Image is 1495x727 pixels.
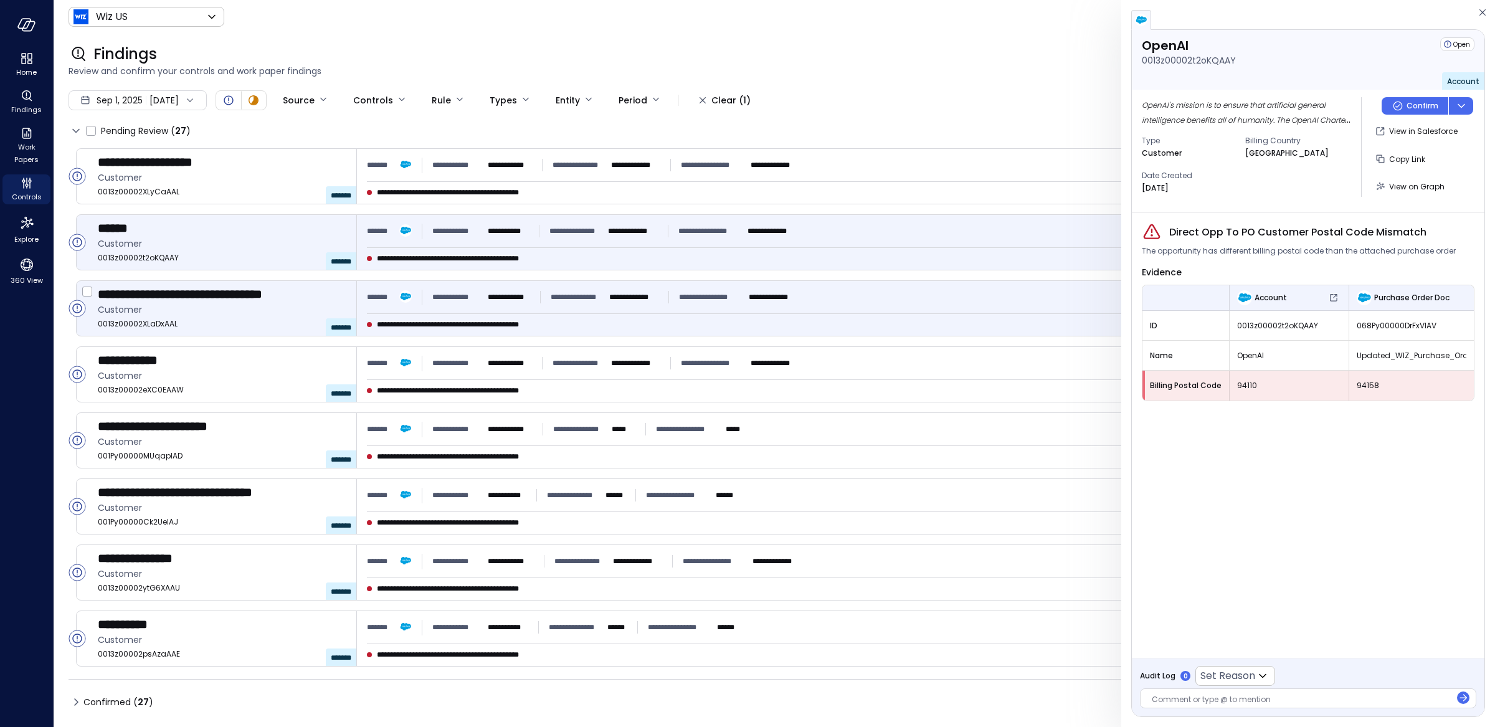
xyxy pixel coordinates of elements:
span: Confirmed [83,692,153,712]
div: Open [69,630,86,647]
span: Customer [98,171,346,184]
span: Customer [98,501,346,515]
span: 94110 [1237,379,1341,392]
span: OpenAI [1237,349,1341,362]
span: Customer [98,303,346,316]
span: Account [1447,76,1479,87]
p: Customer [1142,147,1182,159]
div: Open [69,564,86,581]
span: View on Graph [1389,181,1445,192]
span: Customer [98,435,346,449]
span: Type [1142,135,1235,147]
span: Review and confirm your controls and work paper findings [69,64,1480,78]
span: 001Py00000MUqapIAD [98,450,346,462]
div: Rule [432,90,451,111]
button: Clear (1) [689,90,761,111]
p: Confirm [1407,100,1438,112]
button: dropdown-icon-button [1448,97,1473,115]
div: Types [490,90,517,111]
div: OpenAI's mission is to ensure that artificial general intelligence benefits all of humanity. The ... [1142,97,1351,127]
p: 0013z00002t2oKQAAY [1142,54,1236,67]
div: Open [69,234,86,251]
div: Button group with a nested menu [1382,97,1473,115]
span: Billing Postal Code [1150,379,1222,392]
span: Date Created [1142,169,1235,182]
div: 360 View [2,254,50,288]
span: 068Py00000DrFxVIAV [1357,320,1466,332]
img: salesforce [1135,14,1147,26]
span: 0013z00002t2oKQAAY [98,252,346,264]
span: 27 [175,125,186,137]
p: View in Salesforce [1389,125,1458,138]
div: Open [69,366,86,383]
span: Evidence [1142,266,1182,278]
span: Home [16,66,37,78]
span: 001Py00000Ck2UeIAJ [98,516,346,528]
div: Open [221,93,236,108]
div: Work Papers [2,125,50,167]
button: View in Salesforce [1372,121,1463,142]
div: Findings [2,87,50,117]
p: Set Reason [1200,668,1255,683]
div: ( ) [133,695,153,709]
div: Open [69,168,86,185]
img: Icon [74,9,88,24]
p: [DATE] [1142,182,1169,194]
span: Sep 1, 2025 [97,93,143,107]
div: Home [2,50,50,80]
span: Customer [98,369,346,383]
span: Customer [98,633,346,647]
div: Open [69,432,86,449]
div: Clear (1) [711,93,751,108]
span: 94158 [1357,379,1466,392]
span: The opportunity has different billing postal code than the attached purchase order [1142,245,1456,257]
span: Purchase Order Doc [1374,292,1450,304]
p: [GEOGRAPHIC_DATA] [1245,147,1329,159]
span: Controls [12,191,42,203]
div: Open [69,498,86,515]
p: Wiz US [96,9,128,24]
span: 0013z00002t2oKQAAY [1237,320,1341,332]
span: 0013z00002XLyCaAAL [98,186,346,198]
span: Account [1255,292,1287,304]
div: Entity [556,90,580,111]
span: Billing Country [1245,135,1339,147]
button: View on Graph [1372,176,1450,197]
div: Period [619,90,647,111]
span: Direct Opp To PO Customer Postal Code Mismatch [1169,225,1426,240]
span: ID [1150,320,1222,332]
div: Open [1440,37,1474,51]
span: Explore [14,233,39,245]
span: Customer [98,567,346,581]
button: Confirm [1382,97,1448,115]
div: In Progress [246,93,261,108]
div: Explore [2,212,50,247]
span: 360 View [11,274,43,287]
img: Account [1237,290,1252,305]
div: Controls [353,90,393,111]
div: Source [283,90,315,111]
p: 0 [1184,672,1188,681]
span: 0013z00002psAzaAAE [98,648,346,660]
button: Copy Link [1372,148,1430,169]
p: OpenAI [1142,37,1236,54]
span: Customer [98,237,346,250]
span: Findings [93,44,157,64]
span: 0013z00002eXC0EAAW [98,384,346,396]
span: Pending Review [101,121,191,141]
span: 0013z00002ytG6XAAU [98,582,346,594]
span: Findings [11,103,42,116]
span: Name [1150,349,1222,362]
span: Audit Log [1140,670,1175,682]
span: OpenAI's mission is to ensure that artificial general intelligence benefits all of humanity. The ... [1142,100,1350,155]
span: Updated_WIZ_Purchase_Order [1357,349,1466,362]
div: ( ) [171,124,191,138]
img: Purchase Order Doc [1357,290,1372,305]
span: Work Papers [7,141,45,166]
div: Controls [2,174,50,204]
span: 0013z00002XLaDxAAL [98,318,346,330]
span: 27 [138,696,149,708]
span: Copy Link [1389,154,1425,164]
